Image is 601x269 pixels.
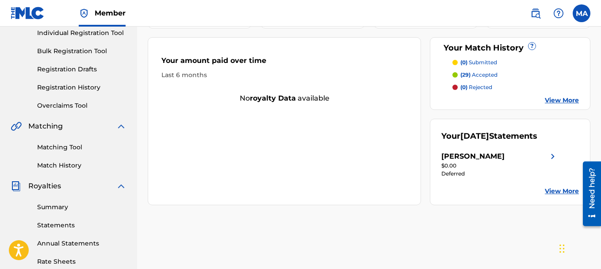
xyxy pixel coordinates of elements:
[460,71,498,79] p: accepted
[37,257,126,266] a: Rate Sheets
[28,181,61,191] span: Royalties
[452,83,579,91] a: (0) rejected
[550,4,567,22] div: Help
[460,131,489,141] span: [DATE]
[460,71,471,78] span: (29)
[528,43,536,50] span: ?
[37,65,126,74] a: Registration Drafts
[37,239,126,248] a: Annual Statements
[28,121,63,132] span: Matching
[37,47,126,56] a: Bulk Registration Tool
[37,221,126,230] a: Statements
[250,94,296,102] strong: royalty data
[530,8,541,19] img: search
[460,83,492,91] p: rejected
[37,161,126,170] a: Match History
[116,121,126,132] img: expand
[441,151,558,178] a: [PERSON_NAME]right chevron icon$0.00Deferred
[573,4,590,22] div: User Menu
[37,203,126,212] a: Summary
[460,58,497,66] p: submitted
[460,84,467,90] span: (0)
[441,162,558,170] div: $0.00
[460,59,467,66] span: (0)
[79,8,89,19] img: Top Rightsholder
[116,181,126,191] img: expand
[547,151,558,162] img: right chevron icon
[161,70,407,80] div: Last 6 months
[148,93,421,104] div: No available
[545,187,579,196] a: View More
[161,55,407,70] div: Your amount paid over time
[452,71,579,79] a: (29) accepted
[11,121,22,132] img: Matching
[576,158,601,229] iframe: Resource Center
[557,226,601,269] iframe: Chat Widget
[37,101,126,110] a: Overclaims Tool
[11,7,45,19] img: MLC Logo
[545,96,579,105] a: View More
[527,4,544,22] a: Public Search
[441,130,537,142] div: Your Statements
[553,8,564,19] img: help
[11,181,21,191] img: Royalties
[441,151,505,162] div: [PERSON_NAME]
[441,42,579,54] div: Your Match History
[452,58,579,66] a: (0) submitted
[559,235,565,262] div: Drag
[37,143,126,152] a: Matching Tool
[441,170,558,178] div: Deferred
[95,8,126,18] span: Member
[37,83,126,92] a: Registration History
[37,28,126,38] a: Individual Registration Tool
